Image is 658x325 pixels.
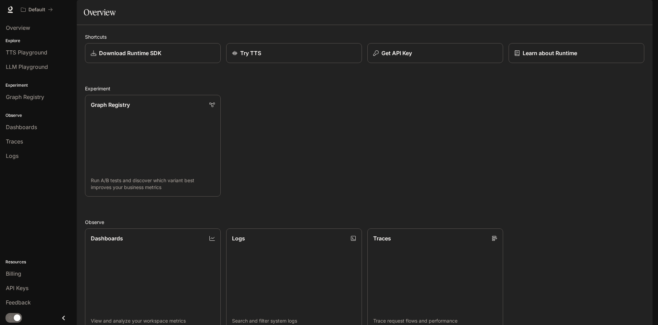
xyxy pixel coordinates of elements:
a: Try TTS [226,43,362,63]
p: View and analyze your workspace metrics [91,317,215,324]
p: Graph Registry [91,101,130,109]
p: Logs [232,234,245,242]
h2: Observe [85,218,644,226]
p: Search and filter system logs [232,317,356,324]
p: Run A/B tests and discover which variant best improves your business metrics [91,177,215,191]
p: Dashboards [91,234,123,242]
p: Try TTS [240,49,261,57]
p: Learn about Runtime [523,49,577,57]
p: Get API Key [381,49,412,57]
p: Download Runtime SDK [99,49,161,57]
a: Graph RegistryRun A/B tests and discover which variant best improves your business metrics [85,95,221,197]
h2: Experiment [85,85,644,92]
p: Traces [373,234,391,242]
a: Learn about Runtime [509,43,644,63]
button: Get API Key [367,43,503,63]
p: Trace request flows and performance [373,317,497,324]
button: All workspaces [18,3,56,16]
h2: Shortcuts [85,33,644,40]
p: Default [28,7,45,13]
a: Download Runtime SDK [85,43,221,63]
h1: Overview [84,5,115,19]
